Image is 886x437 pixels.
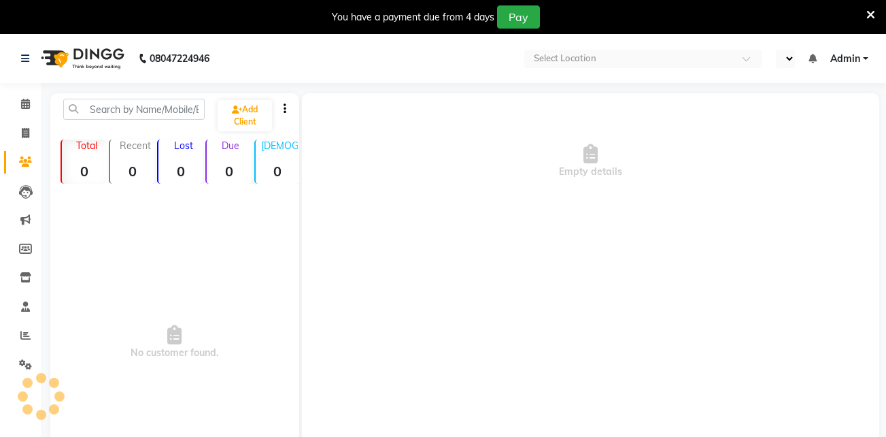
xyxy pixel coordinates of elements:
[261,140,300,152] p: [DEMOGRAPHIC_DATA]
[116,140,154,152] p: Recent
[332,10,494,25] div: You have a payment due from 4 days
[164,140,203,152] p: Lost
[534,52,596,65] div: Select Location
[62,163,106,180] strong: 0
[150,39,209,78] b: 08047224946
[63,99,205,120] input: Search by Name/Mobile/Email/Code
[497,5,540,29] button: Pay
[256,163,300,180] strong: 0
[302,93,879,229] div: Empty details
[209,140,251,152] p: Due
[158,163,203,180] strong: 0
[67,140,106,152] p: Total
[218,100,271,131] a: Add Client
[110,163,154,180] strong: 0
[35,39,128,78] img: logo
[207,163,251,180] strong: 0
[830,52,860,66] span: Admin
